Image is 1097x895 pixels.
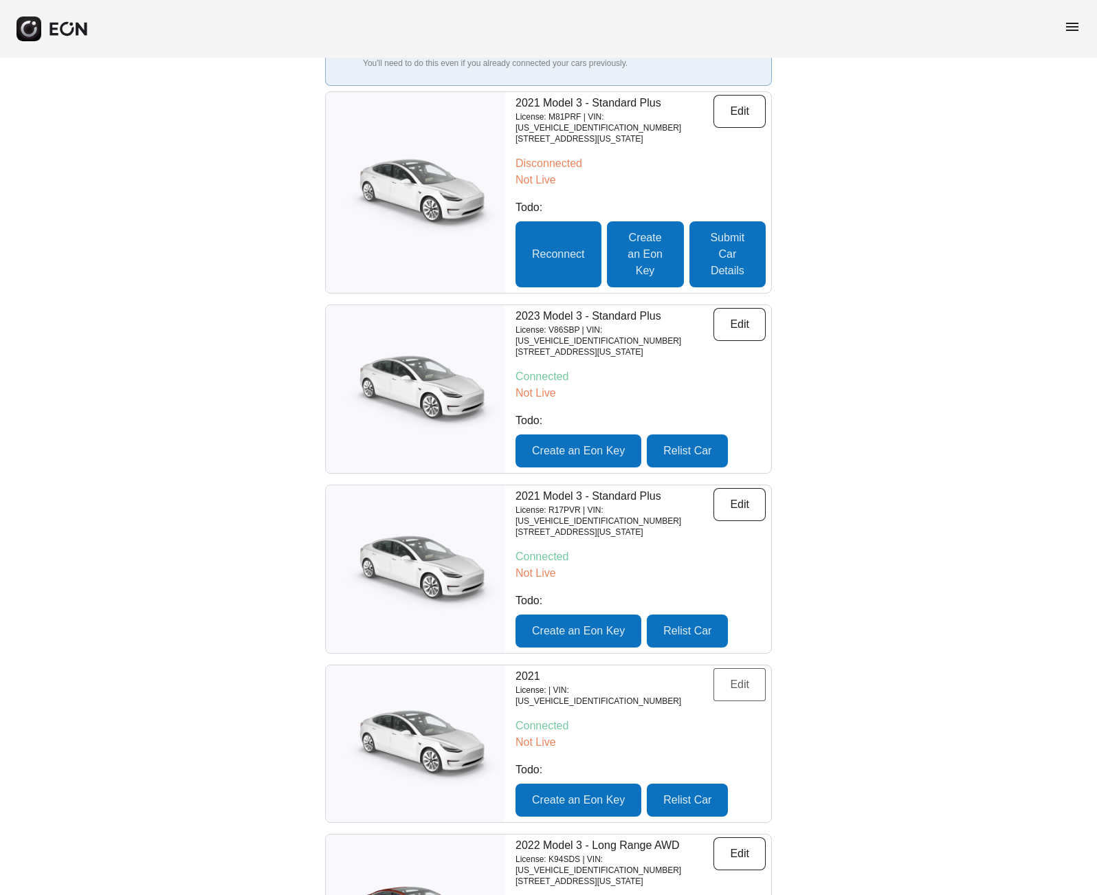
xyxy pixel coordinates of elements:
p: Connected [516,549,766,565]
img: car [326,148,505,237]
p: Todo: [516,199,766,216]
button: Relist Car [647,784,728,817]
p: 2021 [516,668,713,685]
p: License: R17PVR | VIN: [US_VEHICLE_IDENTIFICATION_NUMBER] [516,505,713,527]
p: License: M81PRF | VIN: [US_VEHICLE_IDENTIFICATION_NUMBER] [516,111,713,133]
p: Todo: [516,762,766,778]
p: 2021 Model 3 - Standard Plus [516,488,713,505]
p: You'll need to do this even if you already connected your cars previously. [363,58,664,69]
p: License: | VIN: [US_VEHICLE_IDENTIFICATION_NUMBER] [516,685,713,707]
button: Create an Eon Key [607,221,684,287]
button: Relist Car [647,434,728,467]
img: car [326,699,505,788]
p: License: K94SDS | VIN: [US_VEHICLE_IDENTIFICATION_NUMBER] [516,854,713,876]
p: 2022 Model 3 - Long Range AWD [516,837,713,854]
p: Not Live [516,172,766,188]
p: [STREET_ADDRESS][US_STATE] [516,527,713,538]
p: Connected [516,368,766,385]
p: Disconnected [516,155,766,172]
p: Not Live [516,385,766,401]
button: Edit [713,837,766,870]
button: Edit [713,668,766,701]
p: [STREET_ADDRESS][US_STATE] [516,133,713,144]
p: License: V86SBP | VIN: [US_VEHICLE_IDENTIFICATION_NUMBER] [516,324,713,346]
button: Submit Car Details [689,221,766,287]
p: [STREET_ADDRESS][US_STATE] [516,346,713,357]
button: Reconnect [516,221,601,287]
p: 2021 Model 3 - Standard Plus [516,95,713,111]
button: Edit [713,488,766,521]
p: 2023 Model 3 - Standard Plus [516,308,713,324]
p: Todo: [516,412,766,429]
button: Relist Car [647,615,728,648]
p: Not Live [516,734,766,751]
span: menu [1064,19,1081,35]
button: Edit [713,308,766,341]
button: Create an Eon Key [516,784,641,817]
p: Not Live [516,565,766,582]
p: Connected [516,718,766,734]
img: car [326,524,505,614]
p: Todo: [516,593,766,609]
img: car [326,344,505,434]
button: Edit [713,95,766,128]
p: [STREET_ADDRESS][US_STATE] [516,876,713,887]
button: Create an Eon Key [516,434,641,467]
button: Create an Eon Key [516,615,641,648]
